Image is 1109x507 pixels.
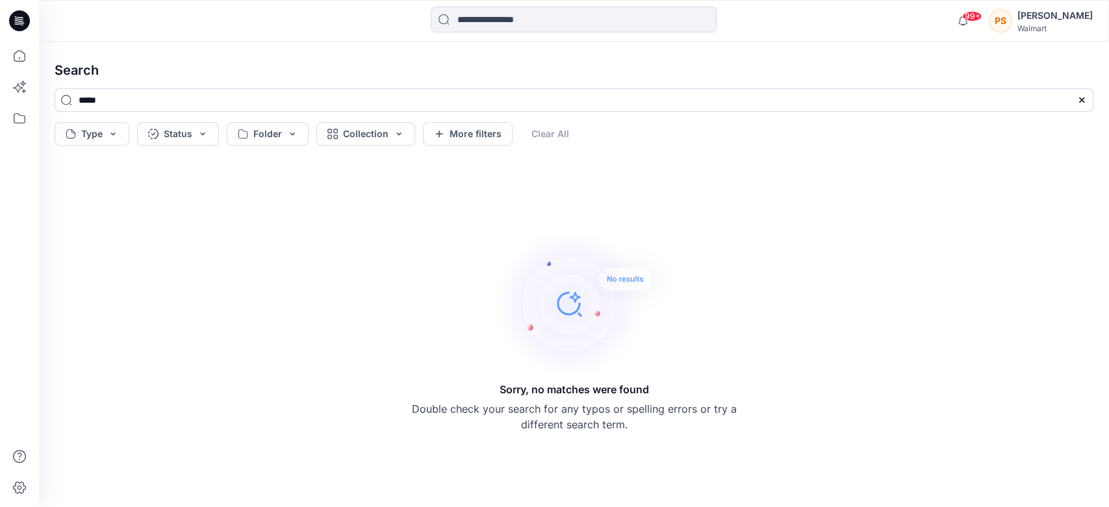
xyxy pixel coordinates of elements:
[989,9,1012,32] div: PS
[1017,23,1093,33] div: Walmart
[423,122,513,146] button: More filters
[412,401,737,432] p: Double check your search for any typos or spelling errors or try a different search term.
[137,122,219,146] button: Status
[55,122,129,146] button: Type
[500,382,649,397] h5: Sorry, no matches were found
[44,52,1104,88] h4: Search
[1017,8,1093,23] div: [PERSON_NAME]
[494,226,676,382] img: Sorry, no matches were found
[227,122,309,146] button: Folder
[316,122,415,146] button: Collection
[962,11,982,21] span: 99+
